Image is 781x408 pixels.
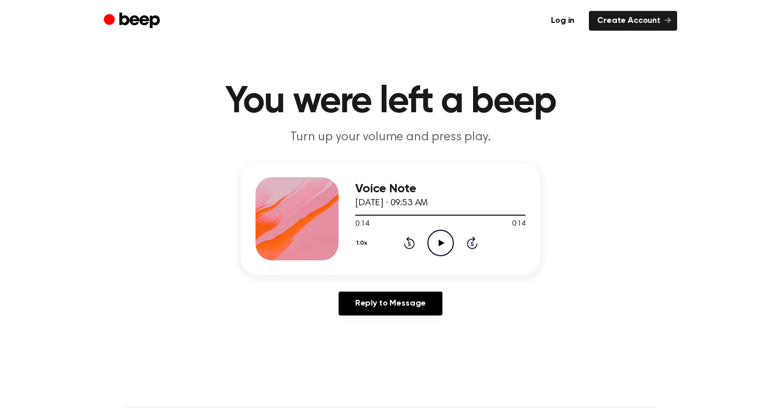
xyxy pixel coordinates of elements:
p: Turn up your volume and press play. [191,129,590,146]
button: 1.0x [355,234,371,252]
a: Create Account [589,11,677,31]
span: [DATE] · 09:53 AM [355,199,428,208]
h1: You were left a beep [125,83,656,121]
span: 0:14 [355,219,369,230]
a: Log in [543,11,583,31]
h3: Voice Note [355,182,526,196]
span: 0:14 [512,219,526,230]
a: Beep [104,11,163,31]
a: Reply to Message [339,292,442,315]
